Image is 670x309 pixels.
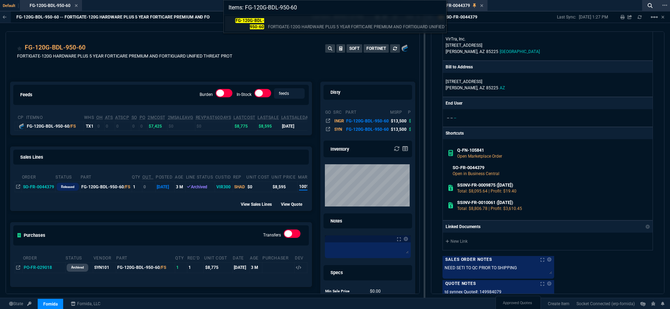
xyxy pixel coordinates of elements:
span: Socket Connected (erp-fornida) [575,301,635,306]
a: Global State [7,301,25,307]
p: FORTIGATE-120G HARDWARE PLUS 5 YEAR FORTICARE PREMIUM AND FORTIGUARD UNIFIED THREAT PROT [268,24,472,30]
a: API TOKEN [25,301,33,307]
a: msbcCompanyName [69,301,103,307]
input: Search... [224,0,446,14]
a: FNw0DuMvaw7LCaVpAAAj [575,301,635,307]
mark: FG-120G-BDL-950-60 [235,18,264,29]
span: Approved Quotes [503,300,532,306]
a: Create Item [544,299,572,309]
